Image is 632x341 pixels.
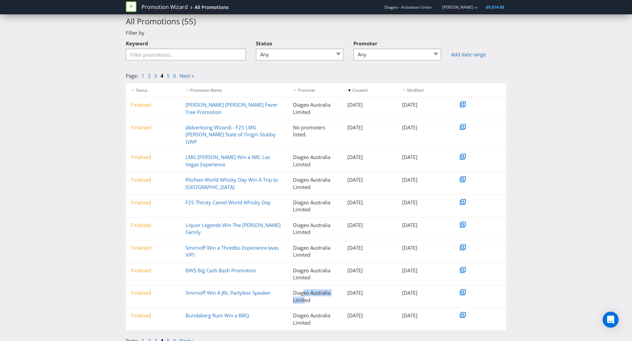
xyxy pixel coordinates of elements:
[288,101,343,116] div: Diageo Australia Limited
[397,244,452,251] div: [DATE]
[141,72,144,79] a: 1
[173,72,176,79] a: 6
[486,4,504,10] span: $9,014.00
[136,87,147,93] span: Status
[342,199,397,206] div: [DATE]
[342,176,397,183] div: [DATE]
[186,244,279,258] a: Smirnoff Win a Thredbo Experience (was VIP)
[126,49,246,60] input: Filter promotions...
[342,289,397,296] div: [DATE]
[126,176,181,183] div: Finalised
[126,289,181,296] div: Finalised
[397,312,452,319] div: [DATE]
[186,154,270,167] a: LMG [PERSON_NAME] Win a NRL Las Vegas Experience
[186,199,271,206] a: F25 Thirsty Camel World Whisky Day
[407,87,423,93] span: Modified
[288,124,343,138] div: No promoters listed.
[352,87,367,93] span: Created
[126,222,181,229] div: Finalised
[126,37,148,47] label: Keyword
[256,40,272,47] span: Status
[298,87,316,93] span: Promoter
[342,244,397,251] div: [DATE]
[603,312,619,328] div: Open Intercom Messenger
[288,289,343,304] div: Diageo Australia Limited
[126,124,181,131] div: Finalised
[397,154,452,161] div: [DATE]
[126,72,138,79] span: Page:
[190,87,222,93] span: Promotion Name
[167,72,170,79] a: 5
[397,289,452,296] div: [DATE]
[195,4,229,11] div: All Promotions
[288,244,343,259] div: Diageo Australia Limited
[397,267,452,274] div: [DATE]
[126,267,181,274] div: Finalised
[397,176,452,183] div: [DATE]
[288,222,343,236] div: Diageo Australia Limited
[126,244,181,251] div: Finalised
[126,312,181,319] div: Finalised
[288,312,343,326] div: Diageo Australia Limited
[131,87,135,93] span: ▼
[288,267,343,281] div: Diageo Australia Limited
[353,40,377,47] span: Promoter
[342,101,397,108] div: [DATE]
[435,4,473,10] a: [PERSON_NAME]
[126,199,181,206] div: Finalised
[402,87,406,93] span: ▼
[397,222,452,229] div: [DATE]
[342,312,397,319] div: [DATE]
[342,222,397,229] div: [DATE]
[342,124,397,131] div: [DATE]
[186,101,278,115] a: [PERSON_NAME] [PERSON_NAME] Fever Tree Promotion
[397,199,452,206] div: [DATE]
[288,176,343,191] div: Diageo Australia Limited
[186,267,256,274] a: BWS Big Cash Bash Promotion
[347,87,351,93] span: ▼
[186,312,249,319] a: Bundaberg Rum Win a BBQ
[186,124,276,145] a: (Advertising Wizard) - F25 LMG [PERSON_NAME] State of Origin Stubby GWP
[186,87,190,93] span: ▼
[397,124,452,131] div: [DATE]
[186,289,271,296] a: Smirnoff Win A JBL Partybox Speaker
[161,72,164,79] a: 4
[293,87,297,93] span: ▼
[288,199,343,213] div: Diageo Australia Limited
[384,4,431,10] span: Diageo - Activation Union
[288,154,343,168] div: Diageo Australia Limited
[126,101,181,108] div: Finalised
[342,267,397,274] div: [DATE]
[180,72,194,79] a: Next »
[451,51,506,58] a: Add date range
[141,3,188,11] a: Promotion Wizard
[397,101,452,108] div: [DATE]
[186,222,281,235] a: Liquor Legends Win The [PERSON_NAME] Family
[126,154,181,161] div: Finalised
[186,176,278,190] a: Ritchies World Whisky Day Win A Trip to [GEOGRAPHIC_DATA]
[154,72,157,79] a: 3
[148,72,151,79] a: 2
[121,29,511,36] div: Filter by
[342,154,397,161] div: [DATE]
